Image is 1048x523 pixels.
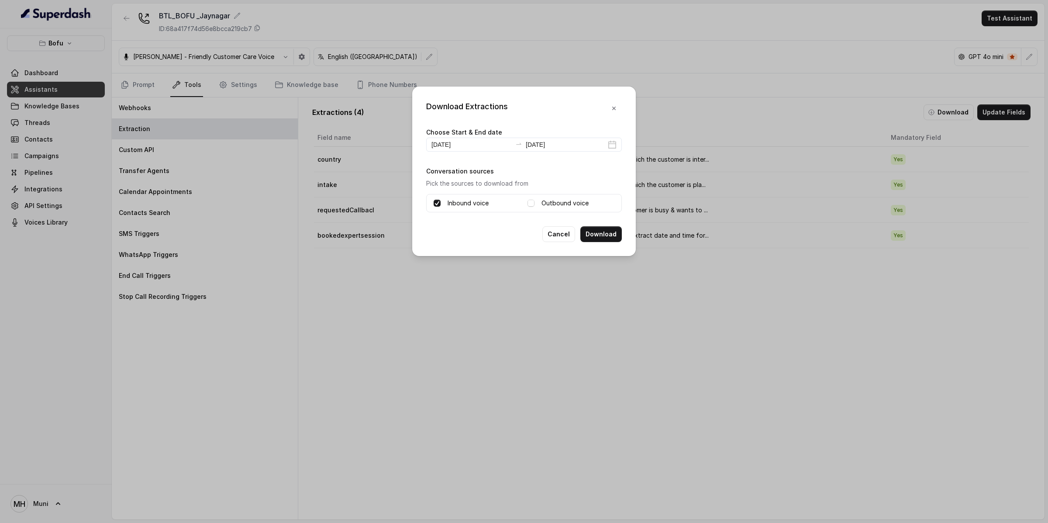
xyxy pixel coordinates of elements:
[448,198,489,208] label: Inbound voice
[426,100,508,116] div: Download Extractions
[515,140,522,147] span: swap-right
[526,140,606,149] input: End date
[542,226,575,242] button: Cancel
[426,128,502,136] label: Choose Start & End date
[426,167,494,175] label: Conversation sources
[426,178,622,189] p: Pick the sources to download from
[580,226,622,242] button: Download
[431,140,512,149] input: Start date
[515,140,522,147] span: to
[541,198,589,208] label: Outbound voice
